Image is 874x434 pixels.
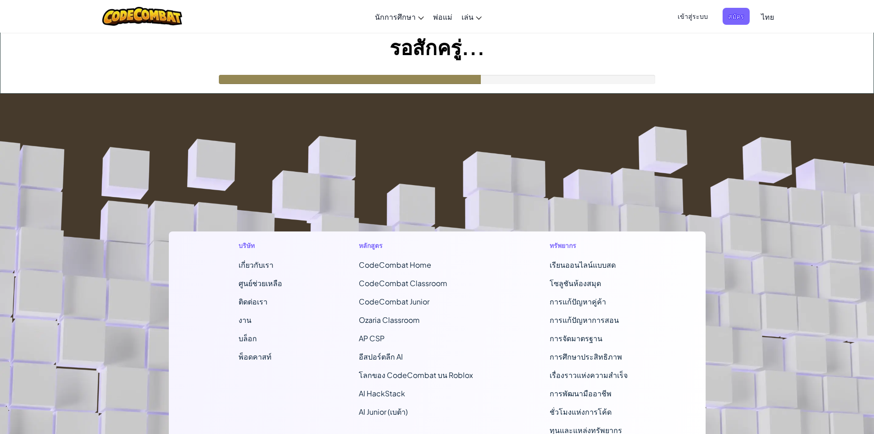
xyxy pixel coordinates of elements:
a: AI HackStack [359,389,405,398]
a: CodeCombat Junior [359,297,429,306]
a: การแก้ปัญหาคู่ค้า [550,297,606,306]
a: ไทย [757,4,779,29]
a: เรื่องราวแห่งความสำเร็จ [550,370,628,380]
h1: รอสักครู่... [0,33,874,61]
a: พ่อแม่ [429,4,457,29]
h1: หลักสูตร [359,241,473,250]
a: เล่น [457,4,486,29]
a: เรียนออนไลน์แบบสด [550,260,616,270]
span: ไทย [761,12,774,22]
h1: บริษัท [239,241,282,250]
a: การศึกษาประสิทธิภาพ [550,352,622,361]
span: CodeCombat Home [359,260,431,270]
img: CodeCombat logo [102,7,183,26]
a: นักการศึกษา [370,4,429,29]
button: สมัคร [723,8,750,25]
a: AP CSP [359,333,384,343]
button: เข้าสู่ระบบ [672,8,713,25]
a: พ็อดคาสท์ [239,352,272,361]
a: บล็อก [239,333,257,343]
span: นักการศึกษา [375,12,416,22]
a: การแก้ปัญหาการสอน [550,315,619,325]
a: ศูนย์ช่วยเหลือ [239,278,282,288]
span: ติดต่อเรา [239,297,267,306]
a: ชั่วโมงแห่งการโค้ด [550,407,612,417]
a: โซลูชันห้องสมุด [550,278,601,288]
h1: ทรัพยากร [550,241,635,250]
a: เกี่ยวกับเรา [239,260,273,270]
span: เล่น [462,12,473,22]
a: การพัฒนามืออาชีพ [550,389,612,398]
a: โลกของ CodeCombat บน Roblox [359,370,473,380]
a: การจัดมาตรฐาน [550,333,602,343]
a: AI Junior (เบต้า) [359,407,408,417]
a: Ozaria Classroom [359,315,420,325]
a: อีสปอร์ตลีก AI [359,352,403,361]
a: CodeCombat Classroom [359,278,447,288]
a: งาน [239,315,251,325]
